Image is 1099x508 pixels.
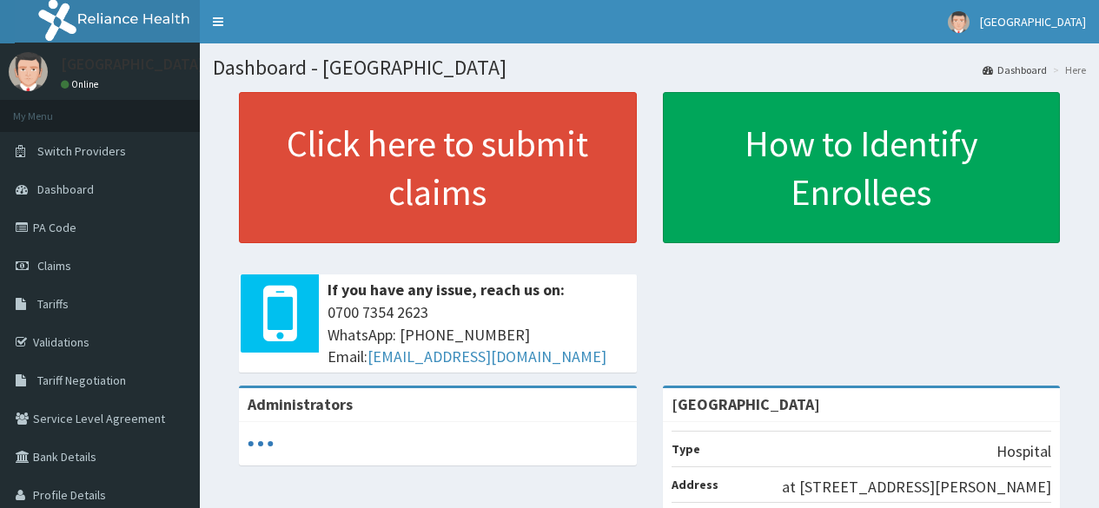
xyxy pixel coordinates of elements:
[328,301,628,368] span: 0700 7354 2623 WhatsApp: [PHONE_NUMBER] Email:
[37,181,94,197] span: Dashboard
[980,14,1086,30] span: [GEOGRAPHIC_DATA]
[983,63,1047,77] a: Dashboard
[672,441,700,457] b: Type
[782,476,1051,498] p: at [STREET_ADDRESS][PERSON_NAME]
[37,373,126,388] span: Tariff Negotiation
[367,346,606,366] a: [EMAIL_ADDRESS][DOMAIN_NAME]
[663,92,1061,243] a: How to Identify Enrollees
[61,56,204,72] p: [GEOGRAPHIC_DATA]
[996,440,1051,463] p: Hospital
[672,477,718,492] b: Address
[328,280,565,300] b: If you have any issue, reach us on:
[1049,63,1086,77] li: Here
[37,258,71,274] span: Claims
[37,143,126,159] span: Switch Providers
[239,92,637,243] a: Click here to submit claims
[61,78,103,90] a: Online
[248,394,353,414] b: Administrators
[9,52,48,91] img: User Image
[213,56,1086,79] h1: Dashboard - [GEOGRAPHIC_DATA]
[672,394,820,414] strong: [GEOGRAPHIC_DATA]
[248,431,274,457] svg: audio-loading
[948,11,970,33] img: User Image
[37,296,69,312] span: Tariffs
